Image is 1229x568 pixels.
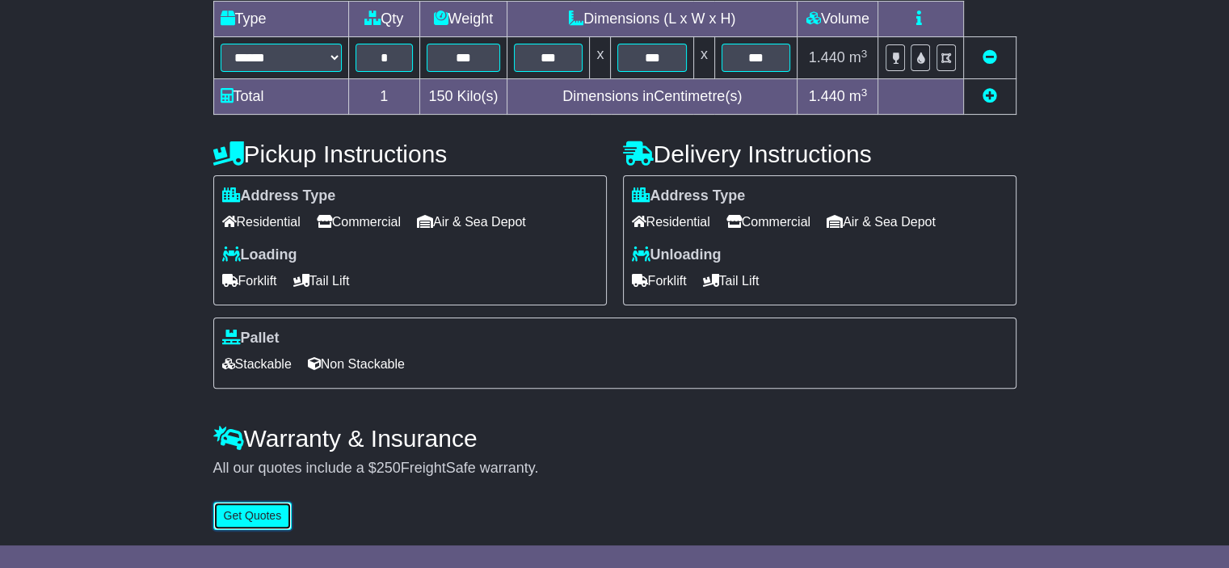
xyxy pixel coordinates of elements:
[703,268,760,293] span: Tail Lift
[590,37,611,79] td: x
[827,209,936,234] span: Air & Sea Depot
[632,187,746,205] label: Address Type
[798,2,878,37] td: Volume
[222,187,336,205] label: Address Type
[222,351,292,377] span: Stackable
[213,460,1016,478] div: All our quotes include a $ FreightSafe warranty.
[293,268,350,293] span: Tail Lift
[983,88,997,104] a: Add new item
[849,49,868,65] span: m
[809,88,845,104] span: 1.440
[693,37,714,79] td: x
[809,49,845,65] span: 1.440
[308,351,405,377] span: Non Stackable
[348,79,419,115] td: 1
[317,209,401,234] span: Commercial
[377,460,401,476] span: 250
[222,268,277,293] span: Forklift
[419,2,507,37] td: Weight
[507,2,797,37] td: Dimensions (L x W x H)
[222,246,297,264] label: Loading
[419,79,507,115] td: Kilo(s)
[623,141,1016,167] h4: Delivery Instructions
[348,2,419,37] td: Qty
[861,48,868,60] sup: 3
[213,425,1016,452] h4: Warranty & Insurance
[213,79,348,115] td: Total
[632,268,687,293] span: Forklift
[213,2,348,37] td: Type
[417,209,526,234] span: Air & Sea Depot
[632,246,722,264] label: Unloading
[632,209,710,234] span: Residential
[861,86,868,99] sup: 3
[428,88,452,104] span: 150
[849,88,868,104] span: m
[222,209,301,234] span: Residential
[213,141,607,167] h4: Pickup Instructions
[726,209,810,234] span: Commercial
[983,49,997,65] a: Remove this item
[507,79,797,115] td: Dimensions in Centimetre(s)
[213,502,293,530] button: Get Quotes
[222,330,280,347] label: Pallet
